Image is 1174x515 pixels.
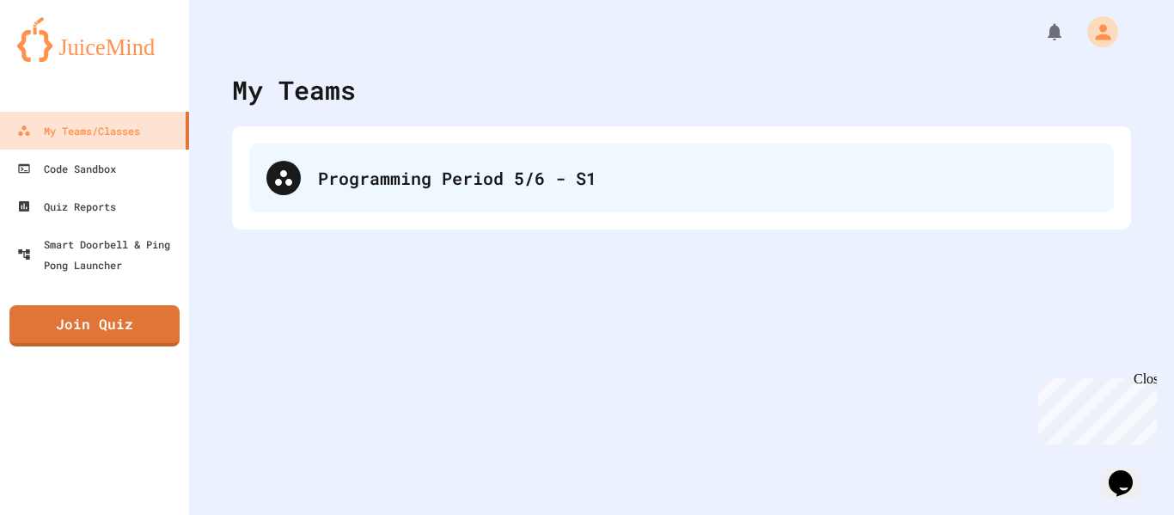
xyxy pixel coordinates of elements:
div: My Teams [232,71,356,109]
div: Chat with us now!Close [7,7,119,109]
div: Quiz Reports [17,196,116,217]
div: Code Sandbox [17,158,116,179]
div: Smart Doorbell & Ping Pong Launcher [17,234,182,275]
div: My Account [1069,12,1122,52]
iframe: chat widget [1031,371,1157,444]
a: Join Quiz [9,305,180,346]
div: Programming Period 5/6 - S1 [318,165,1097,191]
div: Programming Period 5/6 - S1 [249,144,1114,212]
div: My Teams/Classes [17,120,140,141]
img: logo-orange.svg [17,17,172,62]
iframe: chat widget [1102,446,1157,498]
div: My Notifications [1012,17,1069,46]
